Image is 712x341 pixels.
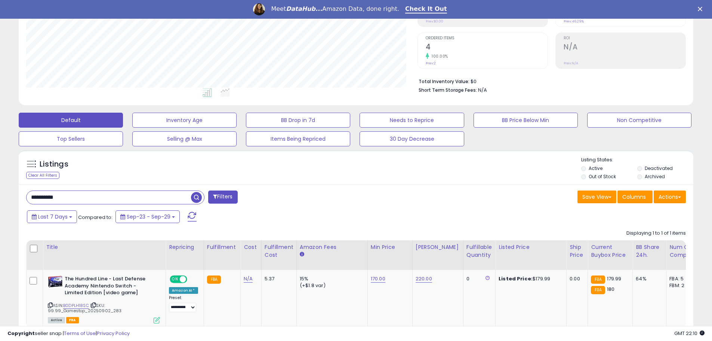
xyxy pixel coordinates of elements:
div: Ship Price [570,243,585,259]
div: (+$1.8 var) [300,282,362,289]
p: Listing States: [581,156,693,164]
small: Amazon Fees. [300,251,304,258]
button: BB Price Below Min [474,113,578,128]
a: 220.00 [416,275,432,283]
div: Cost [244,243,258,251]
strong: Copyright [7,330,35,337]
div: [PERSON_NAME] [416,243,460,251]
button: Top Sellers [19,131,123,146]
div: Num of Comp. [669,243,697,259]
a: Terms of Use [64,330,96,337]
label: Deactivated [645,165,673,171]
a: N/A [244,275,253,283]
h2: 4 [426,43,548,53]
span: OFF [186,276,198,283]
img: 51PnBPy8hrL._SL40_.jpg [48,275,63,288]
div: Fulfillment Cost [265,243,293,259]
div: seller snap | | [7,330,130,337]
button: Actions [654,191,686,203]
span: FBA [66,317,79,323]
button: Non Competitive [587,113,691,128]
div: 0.00 [570,275,582,282]
h2: N/A [564,43,685,53]
div: 5.37 [265,275,291,282]
small: FBA [207,275,221,284]
h5: Listings [40,159,68,170]
div: Clear All Filters [26,172,59,179]
span: Last 7 Days [38,213,68,220]
small: Prev: N/A [564,61,578,66]
button: Last 7 Days [27,210,77,223]
div: FBM: 2 [669,282,694,289]
button: Save View [577,191,616,203]
small: Prev: 46.29% [564,19,584,24]
div: Preset: [169,295,198,312]
span: 179.99 [607,275,622,282]
button: Columns [617,191,653,203]
div: $179.99 [499,275,561,282]
small: Prev: $0.00 [426,19,443,24]
button: Items Being Repriced [246,131,350,146]
img: Profile image for Georgie [253,3,265,15]
div: Title [46,243,163,251]
button: Selling @ Max [132,131,237,146]
label: Archived [645,173,665,180]
label: Active [589,165,602,171]
button: Sep-23 - Sep-29 [115,210,180,223]
span: | SKU: 99.99_Gamestop_20250902_283 [48,302,122,314]
i: DataHub... [286,5,322,12]
li: $0 [419,76,680,85]
span: Compared to: [78,214,112,221]
div: Amazon Fees [300,243,364,251]
div: Listed Price [499,243,563,251]
span: 180 [607,286,614,293]
b: Listed Price: [499,275,533,282]
b: Short Term Storage Fees: [419,87,477,93]
b: Total Inventory Value: [419,78,469,85]
b: The Hundred Line - Last Defense Academy Nintendo Switch - Limited Edition [video game] [65,275,155,298]
div: Displaying 1 to 1 of 1 items [626,230,686,237]
button: 30 Day Decrease [360,131,464,146]
div: Meet Amazon Data, done right. [271,5,399,13]
span: ROI [564,36,685,40]
span: 2025-10-7 22:10 GMT [674,330,705,337]
div: Current Buybox Price [591,243,629,259]
button: Needs to Reprice [360,113,464,128]
button: Default [19,113,123,128]
a: Check It Out [405,5,447,13]
small: Prev: 2 [426,61,436,66]
div: ASIN: [48,275,160,323]
span: Ordered Items [426,36,548,40]
small: FBA [591,275,605,284]
a: B0DPLH18SC [63,302,89,309]
div: Amazon AI * [169,287,198,294]
div: BB Share 24h. [636,243,663,259]
a: 170.00 [371,275,385,283]
a: Privacy Policy [97,330,130,337]
button: Filters [208,191,237,204]
div: Fulfillment [207,243,237,251]
label: Out of Stock [589,173,616,180]
div: FBA: 5 [669,275,694,282]
span: N/A [478,86,487,94]
span: Columns [622,193,646,201]
span: All listings currently available for purchase on Amazon [48,317,65,323]
button: BB Drop in 7d [246,113,350,128]
div: Repricing [169,243,201,251]
div: Min Price [371,243,409,251]
span: Sep-23 - Sep-29 [127,213,170,220]
small: FBA [591,286,605,294]
div: 15% [300,275,362,282]
div: Close [698,7,705,11]
small: 100.00% [429,54,448,59]
div: 64% [636,275,660,282]
div: Fulfillable Quantity [466,243,492,259]
div: 0 [466,275,490,282]
button: Inventory Age [132,113,237,128]
span: ON [170,276,180,283]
